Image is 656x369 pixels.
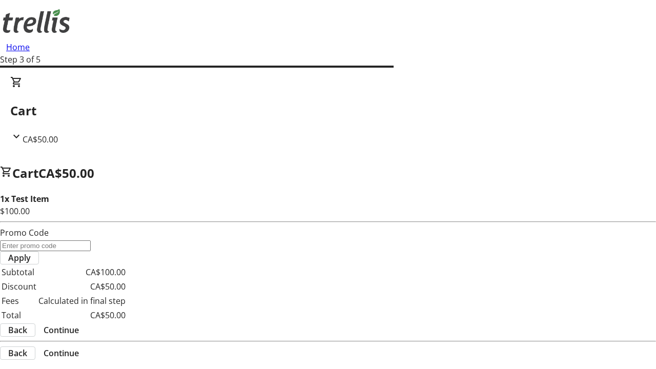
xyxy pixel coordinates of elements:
[8,347,27,359] span: Back
[44,347,79,359] span: Continue
[38,165,94,181] span: CA$50.00
[38,309,126,322] td: CA$50.00
[38,265,126,279] td: CA$100.00
[44,324,79,336] span: Continue
[10,101,646,120] h2: Cart
[1,294,37,307] td: Fees
[1,265,37,279] td: Subtotal
[38,280,126,293] td: CA$50.00
[12,165,38,181] span: Cart
[23,134,58,145] span: CA$50.00
[1,280,37,293] td: Discount
[10,76,646,146] div: CartCA$50.00
[35,347,87,359] button: Continue
[8,324,27,336] span: Back
[35,324,87,336] button: Continue
[8,252,31,264] span: Apply
[38,294,126,307] td: Calculated in final step
[1,309,37,322] td: Total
